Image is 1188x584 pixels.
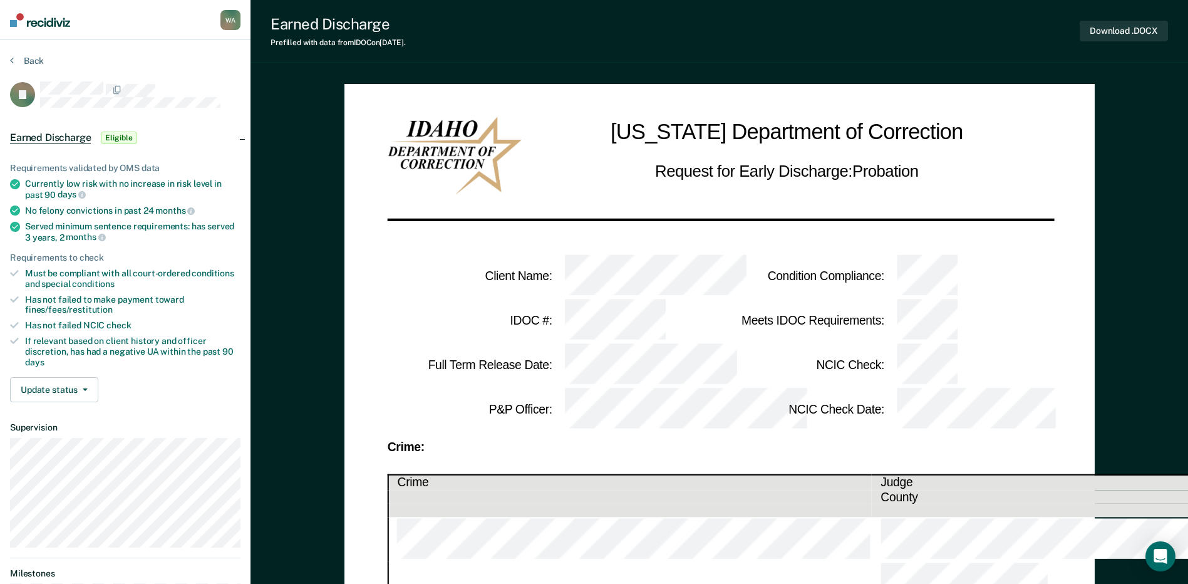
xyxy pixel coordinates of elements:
span: days [25,357,44,367]
div: W A [220,10,240,30]
span: Eligible [101,132,137,144]
h1: [US_STATE] Department of Correction [611,117,963,149]
dt: Milestones [10,568,240,579]
div: Earned Discharge [271,15,406,33]
div: Has not failed to make payment toward [25,295,240,316]
td: IDOC # : [387,298,553,343]
button: Download .DOCX [1080,21,1168,41]
div: If relevant based on client history and officer discretion, has had a negative UA within the past 90 [25,336,240,367]
td: Full Term Release Date : [387,343,553,387]
div: Served minimum sentence requirements: has served 3 years, 2 [25,221,240,242]
span: months [66,232,105,242]
td: Client Name : [387,254,553,298]
h2: Request for Early Discharge: Probation [655,159,919,184]
div: Currently low risk with no increase in risk level in past 90 [25,179,240,200]
img: Recidiviz [10,13,70,27]
span: months [155,206,195,216]
td: P&P Officer : [387,387,553,432]
div: Crime: [387,442,1051,453]
div: Must be compliant with all court-ordered conditions and special [25,268,240,289]
span: fines/fees/restitution [25,305,113,315]
div: No felony convictions in past 24 [25,205,240,216]
dt: Supervision [10,422,240,433]
span: Earned Discharge [10,132,91,144]
span: conditions [72,279,115,289]
td: NCIC Check Date : [720,387,886,432]
td: Meets IDOC Requirements : [720,298,886,343]
div: Prefilled with data from IDOC on [DATE] . [271,38,406,47]
th: Crime [388,476,872,490]
button: WA [220,10,240,30]
td: Condition Compliance : [720,254,886,298]
span: check [106,320,131,330]
td: NCIC Check : [720,343,886,387]
button: Update status [10,377,98,402]
div: Requirements to check [10,253,240,263]
img: IDOC Logo [387,117,522,195]
button: Back [10,55,44,66]
span: days [58,189,86,199]
div: Requirements validated by OMS data [10,163,240,174]
div: Has not failed NCIC [25,320,240,331]
div: Open Intercom Messenger [1145,541,1175,571]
